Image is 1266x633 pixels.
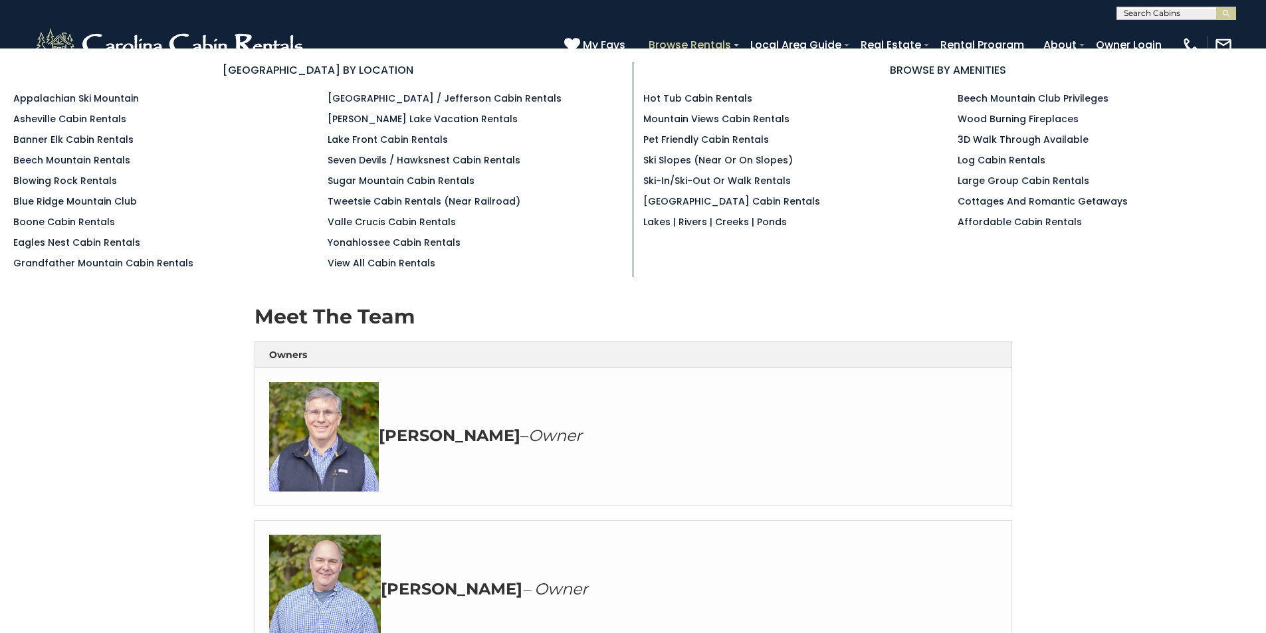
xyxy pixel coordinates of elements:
a: Beech Mountain Rentals [13,153,130,167]
a: Asheville Cabin Rentals [13,112,126,126]
a: Hot Tub Cabin Rentals [643,92,752,105]
a: Wood Burning Fireplaces [958,112,1079,126]
a: About [1037,33,1083,56]
a: My Favs [564,37,629,54]
a: Tweetsie Cabin Rentals (Near Railroad) [328,195,520,208]
a: Pet Friendly Cabin Rentals [643,133,769,146]
a: [GEOGRAPHIC_DATA] / Jefferson Cabin Rentals [328,92,562,105]
span: My Favs [583,37,625,53]
a: Rental Program [934,33,1031,56]
a: Seven Devils / Hawksnest Cabin Rentals [328,153,520,167]
h3: – [269,382,998,492]
a: [GEOGRAPHIC_DATA] Cabin Rentals [643,195,820,208]
img: phone-regular-white.png [1182,36,1200,54]
em: – Owner [522,579,588,598]
a: Owner Login [1089,33,1168,56]
a: Lake Front Cabin Rentals [328,133,448,146]
a: Blue Ridge Mountain Club [13,195,137,208]
a: Browse Rentals [642,33,738,56]
a: Ski-in/Ski-Out or Walk Rentals [643,174,791,187]
strong: [PERSON_NAME] [381,579,522,598]
a: Local Area Guide [744,33,848,56]
a: Real Estate [854,33,928,56]
a: Lakes | Rivers | Creeks | Ponds [643,215,787,228]
a: [PERSON_NAME] Lake Vacation Rentals [328,112,518,126]
a: Ski Slopes (Near or On Slopes) [643,153,793,167]
a: Sugar Mountain Cabin Rentals [328,174,475,187]
a: Boone Cabin Rentals [13,215,115,228]
a: Yonahlossee Cabin Rentals [328,236,461,249]
a: Grandfather Mountain Cabin Rentals [13,256,193,270]
strong: [PERSON_NAME] [379,426,520,445]
a: Affordable Cabin Rentals [958,215,1082,228]
img: mail-regular-white.png [1214,36,1233,54]
a: Large Group Cabin Rentals [958,174,1089,187]
a: Appalachian Ski Mountain [13,92,139,105]
a: Banner Elk Cabin Rentals [13,133,134,146]
strong: Owners [269,349,307,361]
strong: Meet The Team [255,304,415,329]
h3: [GEOGRAPHIC_DATA] BY LOCATION [13,62,623,78]
a: Beech Mountain Club Privileges [958,92,1108,105]
a: Blowing Rock Rentals [13,174,117,187]
a: Mountain Views Cabin Rentals [643,112,790,126]
a: View All Cabin Rentals [328,256,435,270]
h3: BROWSE BY AMENITIES [643,62,1253,78]
a: 3D Walk Through Available [958,133,1089,146]
em: Owner [528,426,582,445]
img: White-1-2.png [33,25,309,65]
a: Eagles Nest Cabin Rentals [13,236,140,249]
a: Cottages and Romantic Getaways [958,195,1128,208]
a: Valle Crucis Cabin Rentals [328,215,456,228]
a: Log Cabin Rentals [958,153,1045,167]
